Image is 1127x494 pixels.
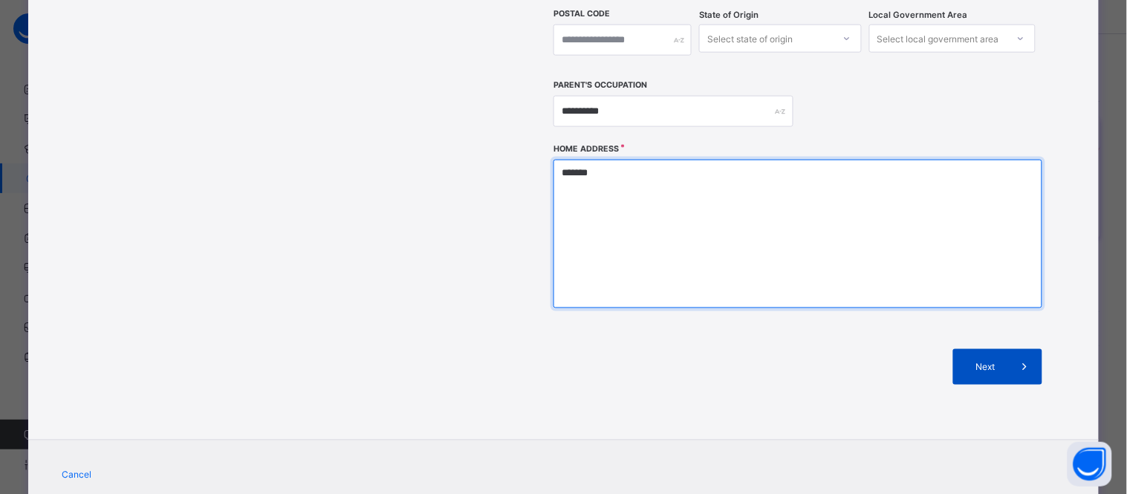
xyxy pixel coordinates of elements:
[877,25,999,53] div: Select local government area
[1068,442,1112,487] button: Open asap
[699,10,759,20] span: State of Origin
[707,25,793,53] div: Select state of origin
[553,80,647,90] label: Parent's Occupation
[553,144,619,154] label: Home Address
[964,362,1007,373] span: Next
[62,469,91,481] span: Cancel
[869,10,968,20] span: Local Government Area
[553,9,610,19] label: Postal Code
